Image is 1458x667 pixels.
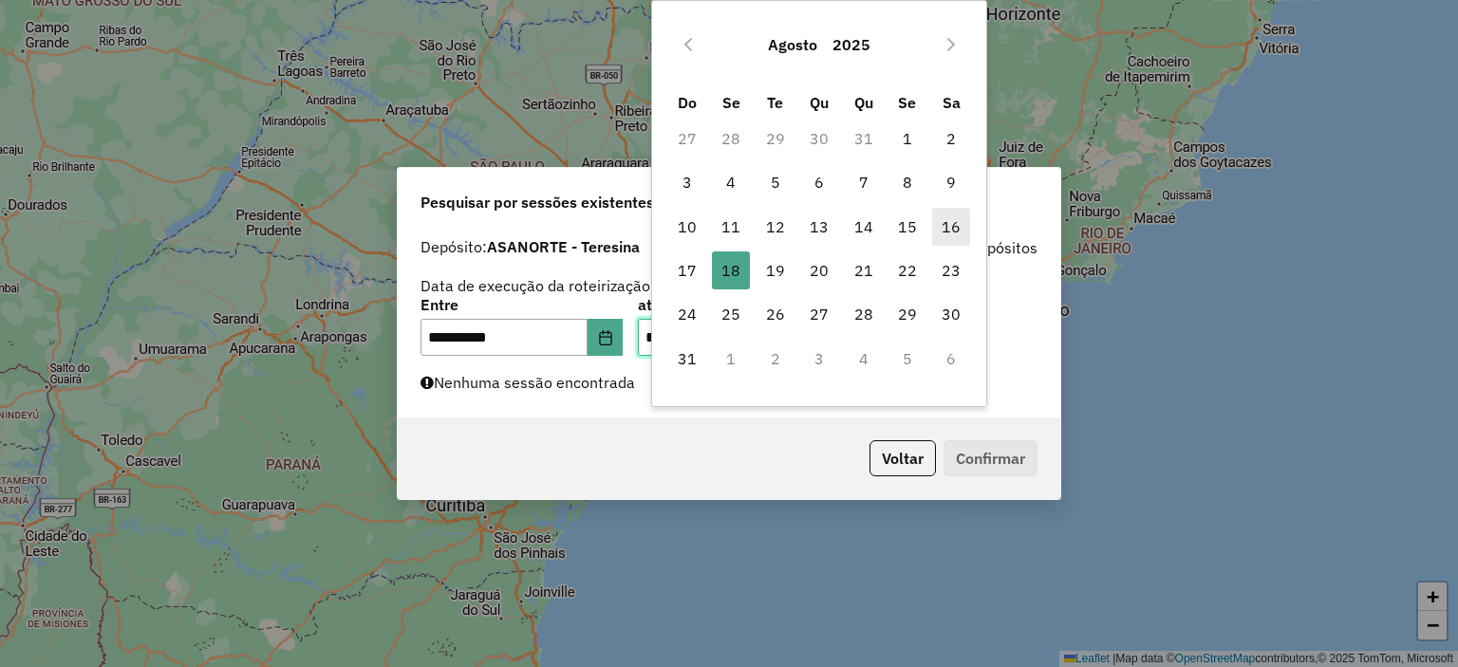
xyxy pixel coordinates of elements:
button: Choose Date [588,319,624,357]
td: 28 [709,117,753,160]
span: 2 [932,120,970,157]
span: Qu [810,93,829,112]
td: 18 [709,249,753,292]
span: 26 [757,295,794,333]
span: 20 [800,251,838,289]
label: Nenhuma sessão encontrada [421,371,635,394]
span: Se [722,93,740,112]
td: 30 [797,117,841,160]
span: 9 [932,163,970,201]
td: 5 [886,337,929,380]
span: Sa [943,93,961,112]
td: 21 [841,249,885,292]
span: 28 [845,295,883,333]
span: 14 [845,208,883,246]
span: 15 [888,208,926,246]
span: 27 [800,295,838,333]
span: 23 [932,251,970,289]
span: 4 [712,163,750,201]
td: 24 [665,292,709,336]
td: 6 [929,337,973,380]
span: 25 [712,295,750,333]
td: 29 [886,292,929,336]
span: 1 [888,120,926,157]
td: 12 [754,205,797,249]
span: Te [767,93,783,112]
button: Choose Year [825,22,878,67]
td: 26 [754,292,797,336]
td: 20 [797,249,841,292]
span: 31 [668,340,706,378]
strong: ASANORTE - Teresina [487,237,640,256]
td: 11 [709,205,753,249]
td: 29 [754,117,797,160]
td: 4 [841,337,885,380]
span: 10 [668,208,706,246]
span: Pesquisar por sessões existentes [421,191,654,213]
td: 5 [754,160,797,204]
span: 6 [800,163,838,201]
span: 19 [757,251,794,289]
span: 16 [932,208,970,246]
span: 3 [668,163,706,201]
td: 17 [665,249,709,292]
span: Se [898,93,916,112]
td: 19 [754,249,797,292]
td: 27 [665,117,709,160]
label: Data de execução da roteirização: [421,274,655,297]
td: 3 [665,160,709,204]
span: 30 [932,295,970,333]
td: 28 [841,292,885,336]
button: Previous Month [673,29,703,60]
span: 7 [845,163,883,201]
td: 30 [929,292,973,336]
button: Next Month [936,29,966,60]
span: 11 [712,208,750,246]
span: 22 [888,251,926,289]
td: 14 [841,205,885,249]
td: 9 [929,160,973,204]
td: 6 [797,160,841,204]
span: 24 [668,295,706,333]
span: Do [678,93,697,112]
td: 31 [841,117,885,160]
td: 25 [709,292,753,336]
td: 22 [886,249,929,292]
span: 21 [845,251,883,289]
td: 10 [665,205,709,249]
td: 4 [709,160,753,204]
label: Depósito: [421,235,640,258]
label: até [638,293,840,316]
td: 27 [797,292,841,336]
span: 29 [888,295,926,333]
span: 13 [800,208,838,246]
span: 8 [888,163,926,201]
td: 2 [929,117,973,160]
span: Qu [854,93,873,112]
label: Entre [421,293,623,316]
button: Voltar [869,440,936,476]
td: 15 [886,205,929,249]
span: 18 [712,251,750,289]
td: 1 [709,337,753,380]
td: 7 [841,160,885,204]
td: 2 [754,337,797,380]
span: 5 [757,163,794,201]
td: 23 [929,249,973,292]
td: 16 [929,205,973,249]
td: 3 [797,337,841,380]
td: 8 [886,160,929,204]
span: 17 [668,251,706,289]
span: 12 [757,208,794,246]
button: Choose Month [760,22,825,67]
td: 31 [665,337,709,380]
td: 1 [886,117,929,160]
td: 13 [797,205,841,249]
